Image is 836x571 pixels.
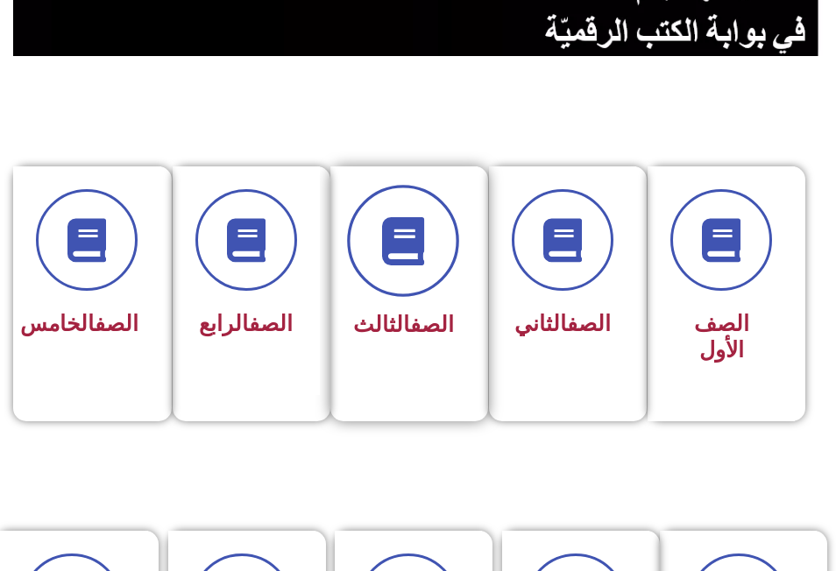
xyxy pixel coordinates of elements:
[353,312,454,337] span: الثالث
[694,311,749,363] span: الصف الأول
[567,311,611,336] a: الصف
[20,311,138,336] span: الخامس
[249,311,293,336] a: الصف
[410,312,454,337] a: الصف
[95,311,138,336] a: الصف
[199,311,293,336] span: الرابع
[514,311,611,336] span: الثاني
